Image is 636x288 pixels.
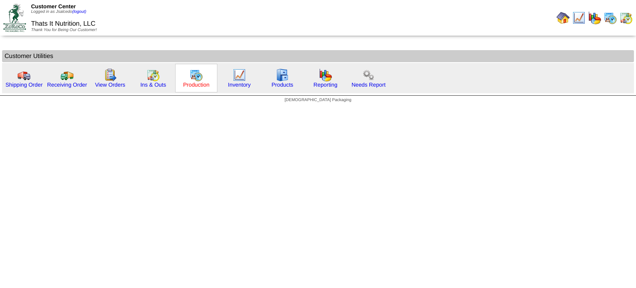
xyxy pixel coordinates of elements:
img: workorder.gif [104,68,117,82]
img: calendarinout.gif [619,11,633,24]
a: (logout) [72,10,86,14]
img: truck.gif [17,68,31,82]
span: Thank You for Being Our Customer! [31,28,97,32]
a: Products [272,82,294,88]
img: graph.gif [319,68,332,82]
img: line_graph.gif [233,68,246,82]
a: Shipping Order [5,82,43,88]
img: line_graph.gif [572,11,585,24]
td: Customer Utilities [2,50,634,62]
img: cabinet.gif [276,68,289,82]
span: [DEMOGRAPHIC_DATA] Packaging [284,98,351,102]
img: calendarinout.gif [147,68,160,82]
span: Logged in as Jsalcedo [31,10,86,14]
img: workflow.png [362,68,375,82]
img: home.gif [556,11,570,24]
a: Receiving Order [47,82,87,88]
img: calendarprod.gif [190,68,203,82]
a: Production [183,82,210,88]
img: calendarprod.gif [604,11,617,24]
a: Ins & Outs [140,82,166,88]
a: Inventory [228,82,251,88]
img: ZoRoCo_Logo(Green%26Foil)%20jpg.webp [3,4,26,31]
span: Thats It Nutrition, LLC [31,20,96,27]
a: View Orders [95,82,125,88]
span: Customer Center [31,3,76,10]
img: graph.gif [588,11,601,24]
img: truck2.gif [60,68,74,82]
a: Needs Report [352,82,385,88]
a: Reporting [313,82,337,88]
